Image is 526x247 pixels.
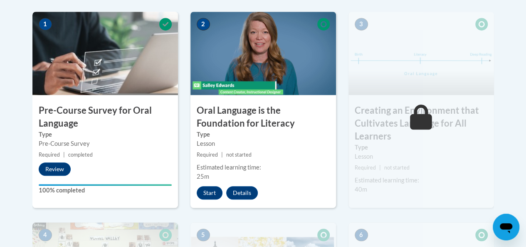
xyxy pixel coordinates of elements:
[226,152,252,158] span: not started
[39,162,71,176] button: Review
[39,184,172,186] div: Your progress
[68,152,93,158] span: completed
[355,186,367,193] span: 40m
[348,104,494,142] h3: Creating an Environment that Cultivates Language for All Learners
[379,165,381,171] span: |
[355,165,376,171] span: Required
[197,139,330,148] div: Lesson
[355,176,488,185] div: Estimated learning time:
[384,165,410,171] span: not started
[63,152,65,158] span: |
[355,143,488,152] label: Type
[226,186,258,200] button: Details
[355,18,368,30] span: 3
[190,12,336,95] img: Course Image
[39,130,172,139] label: Type
[355,229,368,241] span: 6
[32,12,178,95] img: Course Image
[39,139,172,148] div: Pre-Course Survey
[197,152,218,158] span: Required
[32,104,178,130] h3: Pre-Course Survey for Oral Language
[39,18,52,30] span: 1
[197,229,210,241] span: 5
[221,152,223,158] span: |
[197,173,209,180] span: 25m
[39,229,52,241] span: 4
[493,214,519,240] iframe: Button to launch messaging window
[197,130,330,139] label: Type
[39,152,60,158] span: Required
[348,12,494,95] img: Course Image
[355,152,488,161] div: Lesson
[197,186,222,200] button: Start
[190,104,336,130] h3: Oral Language is the Foundation for Literacy
[39,186,172,195] label: 100% completed
[197,163,330,172] div: Estimated learning time:
[197,18,210,30] span: 2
